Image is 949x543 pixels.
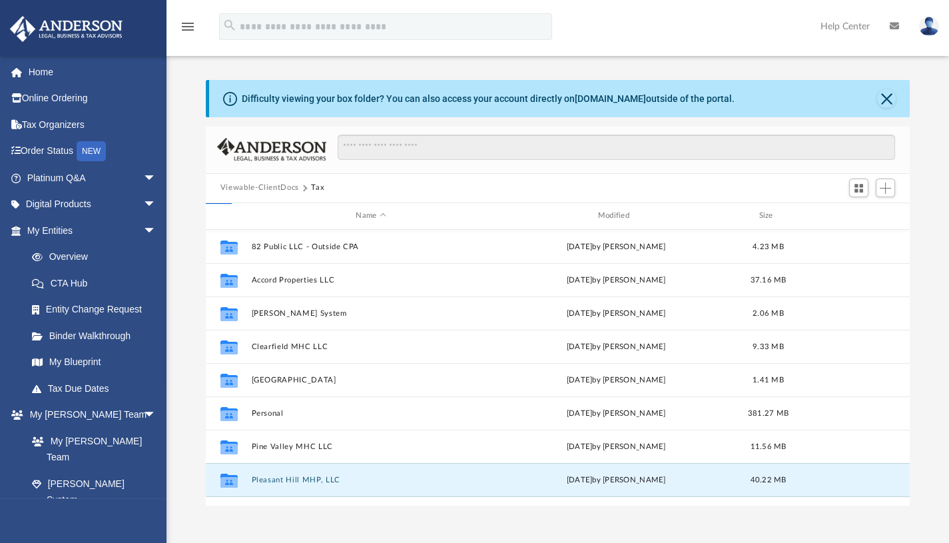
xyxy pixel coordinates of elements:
[876,179,896,197] button: Add
[311,182,324,194] button: Tax
[19,296,176,323] a: Entity Change Request
[19,244,176,271] a: Overview
[750,276,786,283] span: 37.16 MB
[251,408,490,417] button: Personal
[251,375,490,384] button: [GEOGRAPHIC_DATA]
[180,19,196,35] i: menu
[19,322,176,349] a: Binder Walkthrough
[496,374,735,386] div: [DATE] by [PERSON_NAME]
[849,179,869,197] button: Switch to Grid View
[566,409,592,416] span: [DATE]
[9,402,170,428] a: My [PERSON_NAME] Teamarrow_drop_down
[753,309,784,316] span: 2.06 MB
[206,230,910,506] div: grid
[19,428,163,470] a: My [PERSON_NAME] Team
[800,210,894,222] div: id
[143,165,170,192] span: arrow_drop_down
[750,476,786,483] span: 40.22 MB
[77,141,106,161] div: NEW
[9,217,176,244] a: My Entitiesarrow_drop_down
[242,92,735,106] div: Difficulty viewing your box folder? You can also access your account directly on outside of the p...
[9,138,176,165] a: Order StatusNEW
[251,442,490,450] button: Pine Valley MHC LLC
[753,342,784,350] span: 9.33 MB
[919,17,939,36] img: User Pic
[251,275,490,284] button: Accord Properties LLC
[575,93,646,104] a: [DOMAIN_NAME]
[180,25,196,35] a: menu
[9,191,176,218] a: Digital Productsarrow_drop_down
[251,475,490,484] button: Pleasant Hill MHP, LLC
[251,308,490,317] button: [PERSON_NAME] System
[750,442,786,450] span: 11.56 MB
[496,210,736,222] div: Modified
[753,243,784,250] span: 4.23 MB
[19,470,170,513] a: [PERSON_NAME] System
[212,210,245,222] div: id
[143,191,170,219] span: arrow_drop_down
[496,407,735,419] div: by [PERSON_NAME]
[338,135,895,160] input: Search files and folders
[143,402,170,429] span: arrow_drop_down
[753,376,784,383] span: 1.41 MB
[251,342,490,350] button: Clearfield MHC LLC
[741,210,794,222] div: Size
[143,217,170,245] span: arrow_drop_down
[9,85,176,112] a: Online Ordering
[250,210,490,222] div: Name
[877,89,896,108] button: Close
[566,276,592,283] span: [DATE]
[222,18,237,33] i: search
[496,274,735,286] div: by [PERSON_NAME]
[19,375,176,402] a: Tax Due Dates
[251,242,490,251] button: 82 Public LLC - Outside CPA
[9,111,176,138] a: Tax Organizers
[9,59,176,85] a: Home
[496,440,735,452] div: [DATE] by [PERSON_NAME]
[19,270,176,296] a: CTA Hub
[6,16,127,42] img: Anderson Advisors Platinum Portal
[496,474,735,486] div: [DATE] by [PERSON_NAME]
[496,340,735,352] div: [DATE] by [PERSON_NAME]
[9,165,176,191] a: Platinum Q&Aarrow_drop_down
[496,307,735,319] div: [DATE] by [PERSON_NAME]
[748,409,789,416] span: 381.27 MB
[496,241,735,253] div: [DATE] by [PERSON_NAME]
[19,349,170,376] a: My Blueprint
[220,182,299,194] button: Viewable-ClientDocs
